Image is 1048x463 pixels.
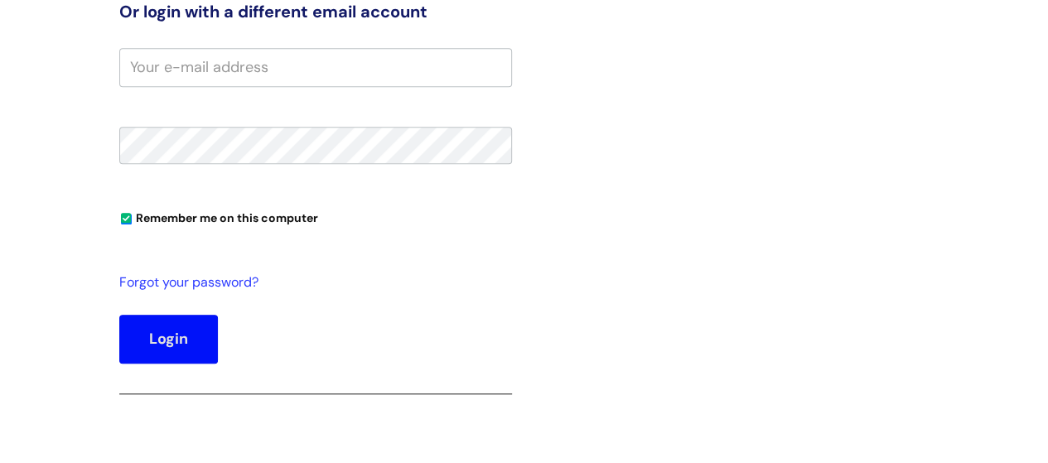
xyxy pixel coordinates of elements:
div: You can uncheck this option if you're logging in from a shared device [119,204,512,230]
button: Login [119,315,218,363]
h3: Or login with a different email account [119,2,512,22]
input: Remember me on this computer [121,214,132,224]
label: Remember me on this computer [119,207,318,225]
a: Forgot your password? [119,271,504,295]
input: Your e-mail address [119,48,512,86]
